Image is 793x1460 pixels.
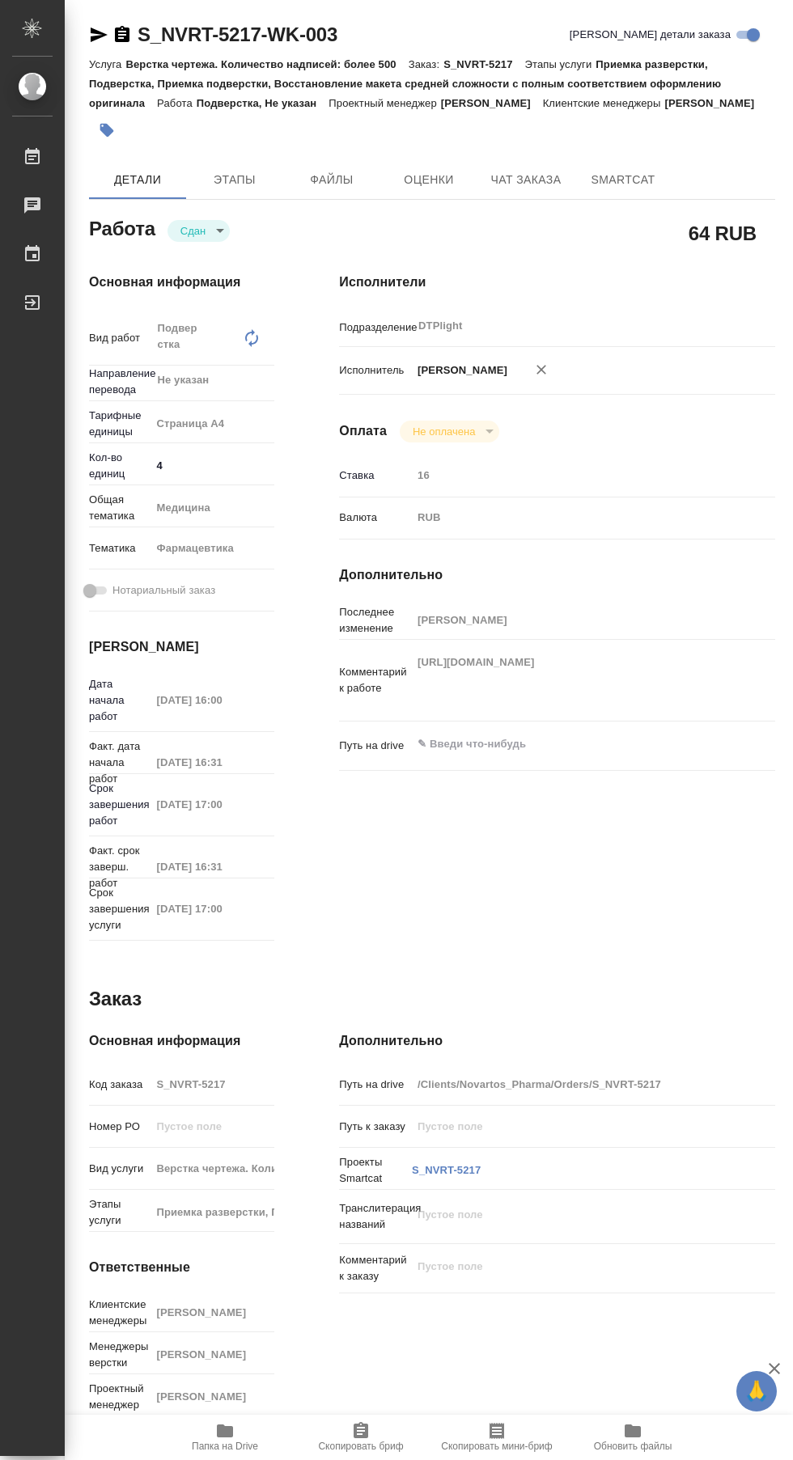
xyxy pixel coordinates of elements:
div: Медицина [151,494,297,522]
p: Транслитерация названий [339,1200,412,1233]
input: Пустое поле [151,897,274,920]
button: 🙏 [736,1371,777,1411]
input: Пустое поле [412,1073,739,1096]
h4: [PERSON_NAME] [89,637,274,657]
p: Тематика [89,540,151,556]
input: Пустое поле [151,1343,274,1366]
span: Детали [99,170,176,190]
span: Папка на Drive [192,1441,258,1452]
input: Пустое поле [151,793,274,816]
p: Валюта [339,510,412,526]
div: Страница А4 [151,410,297,438]
input: ✎ Введи что-нибудь [151,454,274,477]
button: Скопировать мини-бриф [429,1415,565,1460]
input: Пустое поле [151,1073,274,1096]
p: Исполнитель [339,362,412,379]
input: Пустое поле [151,1301,274,1324]
h2: Работа [89,213,155,242]
p: [PERSON_NAME] [664,97,766,109]
p: Факт. срок заверш. работ [89,843,151,891]
h4: Оплата [339,421,387,441]
button: Удалить исполнителя [524,352,559,387]
p: Кол-во единиц [89,450,151,482]
button: Скопировать ссылку [112,25,132,44]
p: Направление перевода [89,366,151,398]
p: Проекты Smartcat [339,1154,412,1187]
button: Не оплачена [408,425,480,438]
span: Скопировать бриф [318,1441,403,1452]
p: Приемка разверстки, Подверстка, Приемка подверстки, Восстановление макета средней сложности с пол... [89,58,721,109]
span: Обновить файлы [594,1441,672,1452]
p: Срок завершения работ [89,781,151,829]
p: Верстка чертежа. Количество надписей: более 500 [125,58,408,70]
button: Папка на Drive [157,1415,293,1460]
p: Работа [157,97,197,109]
p: Последнее изменение [339,604,412,637]
span: Скопировать мини-бриф [441,1441,552,1452]
div: Сдан [168,220,230,242]
p: Клиентские менеджеры [89,1297,151,1329]
span: Файлы [293,170,371,190]
p: Факт. дата начала работ [89,738,151,787]
p: Ставка [339,468,412,484]
p: Общая тематика [89,492,151,524]
input: Пустое поле [412,608,739,632]
textarea: [URL][DOMAIN_NAME] [412,649,739,709]
p: Путь к заказу [339,1119,412,1135]
input: Пустое поле [151,855,274,878]
input: Пустое поле [412,463,739,487]
div: Фармацевтика [151,535,297,562]
p: Путь на drive [339,738,412,754]
p: Менеджеры верстки [89,1339,151,1371]
p: Этапы услуги [89,1196,151,1229]
h4: Основная информация [89,1031,274,1051]
button: Скопировать бриф [293,1415,429,1460]
a: S_NVRT-5217-WK-003 [138,23,337,45]
button: Обновить файлы [565,1415,701,1460]
p: Код заказа [89,1077,151,1093]
a: S_NVRT-5217 [412,1164,481,1176]
p: Этапы услуги [525,58,596,70]
input: Пустое поле [151,1157,274,1180]
span: Нотариальный заказ [112,582,215,599]
p: Комментарий к работе [339,664,412,696]
p: Заказ: [409,58,443,70]
button: Сдан [176,224,210,238]
input: Пустое поле [151,1115,274,1138]
input: Пустое поле [151,688,274,712]
h4: Дополнительно [339,565,775,585]
input: Пустое поле [151,1385,274,1408]
div: Сдан [400,421,499,442]
p: Номер РО [89,1119,151,1135]
p: [PERSON_NAME] [412,362,507,379]
p: Дата начала работ [89,676,151,725]
p: S_NVRT-5217 [443,58,524,70]
h2: 64 RUB [689,219,757,247]
button: Добавить тэг [89,112,125,148]
span: SmartCat [584,170,662,190]
div: RUB [412,504,739,531]
h2: Заказ [89,986,142,1012]
p: Тарифные единицы [89,408,151,440]
input: Пустое поле [412,1115,739,1138]
p: Проектный менеджер [89,1381,151,1413]
p: Проектный менеджер [329,97,440,109]
input: Пустое поле [151,751,274,774]
span: Этапы [196,170,274,190]
input: Пустое поле [151,1200,274,1224]
h4: Дополнительно [339,1031,775,1051]
p: Путь на drive [339,1077,412,1093]
span: 🙏 [743,1374,770,1408]
span: Оценки [390,170,468,190]
h4: Основная информация [89,273,274,292]
h4: Исполнители [339,273,775,292]
h4: Ответственные [89,1258,274,1277]
p: Комментарий к заказу [339,1252,412,1284]
p: Вид услуги [89,1161,151,1177]
p: Услуга [89,58,125,70]
span: [PERSON_NAME] детали заказа [570,27,731,43]
p: Подразделение [339,320,412,336]
p: Вид работ [89,330,151,346]
p: [PERSON_NAME] [441,97,543,109]
p: Подверстка, Не указан [197,97,329,109]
